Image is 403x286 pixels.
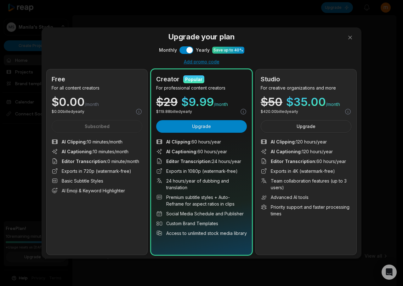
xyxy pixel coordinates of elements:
[271,139,296,144] span: AI Clipping :
[185,76,202,83] div: Popular
[156,74,179,84] h2: Creator
[261,96,282,108] div: $ 50
[271,159,316,164] span: Editor Transcription :
[156,210,247,217] li: Social Media Schedule and Publisher
[156,194,247,207] li: Premium subtitle styles + Auto-Reframe for aspect ratios in clips
[261,194,351,201] li: Advanced AI tools
[156,109,192,114] p: $ 119.88 billed yearly
[261,204,351,217] li: Priority support and faster processing times
[62,159,107,164] span: Editor Transcription :
[213,47,243,53] div: Save up to 40%
[85,101,99,108] span: /month
[326,101,340,108] span: /month
[156,168,247,174] li: Exports in 1080p (watermark-free)
[52,178,142,184] li: Basic Subtitle Styles
[181,96,214,108] span: $ 9.99
[47,59,356,65] div: Add promo code
[156,96,178,108] div: $ 29
[286,96,326,108] span: $ 35.00
[166,149,197,154] span: AI Captioning :
[62,158,139,165] span: 0 minute/month
[166,159,212,164] span: Editor Transcription :
[156,220,247,227] li: Custom Brand Templates
[166,138,221,145] span: 60 hours/year
[52,74,65,84] h2: Free
[271,148,333,155] span: 120 hours/year
[62,148,128,155] span: 10 minutes/month
[52,109,84,114] p: $ 0.00 billed yearly
[261,74,280,84] h2: Studio
[166,158,241,165] span: 24 hours/year
[156,178,247,191] li: 24 hours/year of dubbing and translation
[62,149,93,154] span: AI Captioning :
[166,139,191,144] span: AI Clipping :
[261,120,351,133] button: Upgrade
[52,187,142,194] li: AI Emoji & Keyword Highlighter
[52,168,142,174] li: Exports in 720p (watermark-free)
[156,85,247,91] p: For professional content creators
[159,47,177,53] span: Monthly
[52,85,142,91] p: For all content creators
[271,158,346,165] span: 60 hours/year
[382,265,397,280] div: Open Intercom Messenger
[261,109,298,114] p: $ 420.00 billed yearly
[156,120,247,133] button: Upgrade
[156,230,247,236] li: Access to unlimited stock media library
[166,148,227,155] span: 60 hours/year
[52,96,85,108] span: $ 0.00
[62,138,122,145] span: 10 minutes/month
[261,85,351,91] p: For creative organizations and more
[47,31,356,43] h3: Upgrade your plan
[214,101,228,108] span: /month
[271,138,327,145] span: 120 hours/year
[196,47,210,53] span: Yearly
[261,168,351,174] li: Exports in 4K (watermark-free)
[271,149,302,154] span: AI Captioning :
[62,139,87,144] span: AI Clipping :
[261,178,351,191] li: Team collaboration features (up to 3 users)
